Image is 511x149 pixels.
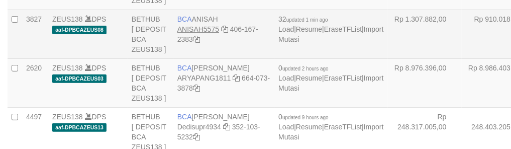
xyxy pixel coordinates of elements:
[22,58,48,107] td: 2620
[128,58,173,107] td: BETHUB [ DEPOSIT BCA ZEUS138 ]
[193,35,200,43] a: Copy 4061672383 to clipboard
[52,113,83,121] a: ZEUS138
[278,64,383,92] span: | | |
[233,74,240,82] a: Copy ARYAPANG1811 to clipboard
[177,113,192,121] span: BCA
[173,58,274,107] td: [PERSON_NAME] 664-073-3878
[223,123,230,131] a: Copy Dedisupr4934 to clipboard
[324,25,362,33] a: EraseTFList
[52,123,107,132] span: aaf-DPBCAZEUS13
[278,74,294,82] a: Load
[278,25,383,43] a: Import Mutasi
[193,133,200,141] a: Copy 3521035232 to clipboard
[177,15,192,23] span: BCA
[221,25,228,33] a: Copy ANISAH5575 to clipboard
[177,64,192,72] span: BCA
[173,10,274,58] td: ANISAH 406-167-2383
[278,123,383,141] a: Import Mutasi
[52,74,107,83] span: aaf-DPBCAZEUS03
[324,123,362,131] a: EraseTFList
[52,15,83,23] a: ZEUS138
[278,113,383,141] span: | | |
[48,58,128,107] td: DPS
[278,15,328,23] span: 32
[278,15,383,43] span: | | |
[296,25,322,33] a: Resume
[324,74,362,82] a: EraseTFList
[296,123,322,131] a: Resume
[22,10,48,58] td: 3827
[388,58,462,107] td: Rp 8.976.396,00
[278,123,294,131] a: Load
[388,10,462,58] td: Rp 1.307.882,00
[52,26,107,34] span: aaf-DPBCAZEUS08
[286,17,328,23] span: updated 1 min ago
[177,123,221,131] a: Dedisupr4934
[278,25,294,33] a: Load
[48,10,128,58] td: DPS
[177,74,231,82] a: ARYAPANG1811
[282,115,329,120] span: updated 9 hours ago
[193,84,200,92] a: Copy 6640733878 to clipboard
[52,64,83,72] a: ZEUS138
[177,25,219,33] a: ANISAH5575
[278,113,329,121] span: 0
[296,74,322,82] a: Resume
[282,66,329,71] span: updated 2 hours ago
[278,64,329,72] span: 0
[128,10,173,58] td: BETHUB [ DEPOSIT BCA ZEUS138 ]
[278,74,383,92] a: Import Mutasi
